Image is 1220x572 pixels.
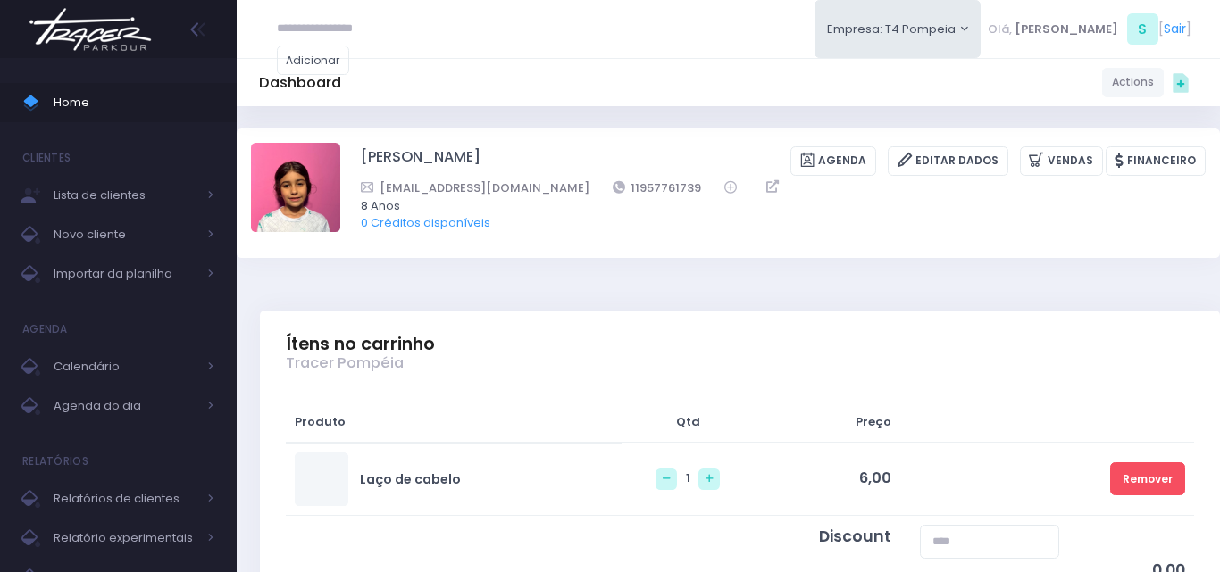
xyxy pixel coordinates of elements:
[251,143,340,237] label: Alterar foto de perfil
[54,223,196,246] span: Novo cliente
[54,262,196,286] span: Importar da planilha
[686,469,690,486] span: 1
[622,402,755,443] th: Qtd
[1106,146,1206,176] a: Financeiro
[286,354,404,372] span: Tracer Pompéia
[22,444,88,479] h4: Relatórios
[755,443,900,516] td: 6,00
[54,91,214,114] span: Home
[361,197,1182,215] span: 8 Anos
[54,526,196,550] span: Relatório experimentais
[790,146,876,176] a: Agenda
[286,334,435,354] span: Ítens no carrinho
[277,46,350,75] a: Adicionar
[22,140,71,176] h4: Clientes
[360,470,461,489] a: Laço de cabelo
[251,143,340,232] img: Clara Sigolo
[755,402,900,443] th: Preço
[888,146,1008,176] a: Editar Dados
[1102,68,1164,97] a: Actions
[361,146,480,176] a: [PERSON_NAME]
[54,355,196,378] span: Calendário
[1127,13,1158,45] span: S
[988,21,1012,38] span: Olá,
[1164,65,1198,99] div: Quick actions
[1164,20,1186,38] a: Sair
[361,178,589,197] a: [EMAIL_ADDRESS][DOMAIN_NAME]
[286,402,622,443] th: Produto
[1020,146,1103,176] a: Vendas
[1015,21,1118,38] span: [PERSON_NAME]
[54,184,196,207] span: Lista de clientes
[22,311,68,347] h4: Agenda
[259,74,341,92] h5: Dashboard
[981,9,1198,49] div: [ ]
[1110,462,1185,495] a: Remover
[54,394,196,418] span: Agenda do dia
[613,178,702,197] a: 11957761739
[54,487,196,510] span: Relatórios de clientes
[361,214,490,231] a: 0 Créditos disponíveis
